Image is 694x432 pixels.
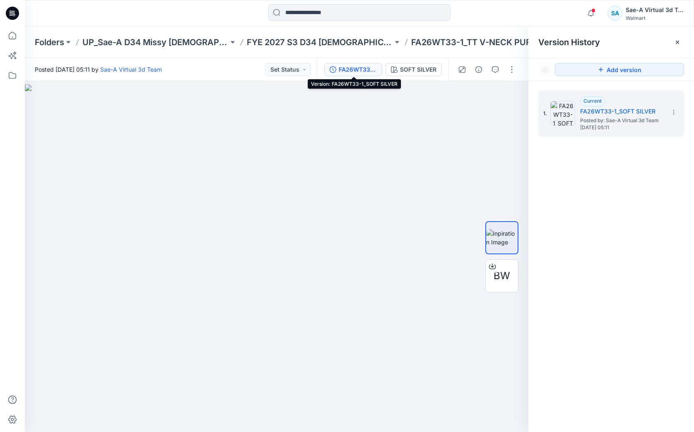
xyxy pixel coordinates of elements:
button: Details [472,63,485,76]
button: Show Hidden Versions [538,63,552,76]
a: FYE 2027 S3 D34 [DEMOGRAPHIC_DATA] Woven Tops - Sae-A [247,36,393,48]
a: UP_Sae-A D34 Missy [DEMOGRAPHIC_DATA] Top Woven [82,36,229,48]
span: 1. [543,110,547,117]
span: BW [494,268,510,283]
div: SOFT SILVER [400,65,436,74]
span: Posted by: Sae-A Virtual 3d Team [580,116,663,125]
button: Add version [555,63,684,76]
span: Version History [538,37,600,47]
button: SOFT SILVER [386,63,442,76]
span: Current [583,98,602,104]
div: FA26WT33-1_SOFT SILVER [339,65,377,74]
div: Walmart [626,15,684,21]
h5: FA26WT33-1_SOFT SILVER [580,106,663,116]
button: FA26WT33-1_SOFT SILVER [324,63,382,76]
span: Posted [DATE] 05:11 by [35,65,162,74]
a: Sae-A Virtual 3d Team [100,66,162,73]
img: FA26WT33-1_SOFT SILVER [550,101,575,126]
a: Folders [35,36,64,48]
button: Close [674,39,681,46]
span: [DATE] 05:11 [580,125,663,130]
div: SA [607,6,622,21]
img: Inpiration Image [486,229,518,246]
img: eyJhbGciOiJIUzI1NiIsImtpZCI6IjAiLCJzbHQiOiJzZXMiLCJ0eXAiOiJKV1QifQ.eyJkYXRhIjp7InR5cGUiOiJzdG9yYW... [25,84,528,432]
p: FA26WT33-1_TT V-NECK PUFF SLEEVE TOP [411,36,557,48]
div: Sae-A Virtual 3d Team [626,5,684,15]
